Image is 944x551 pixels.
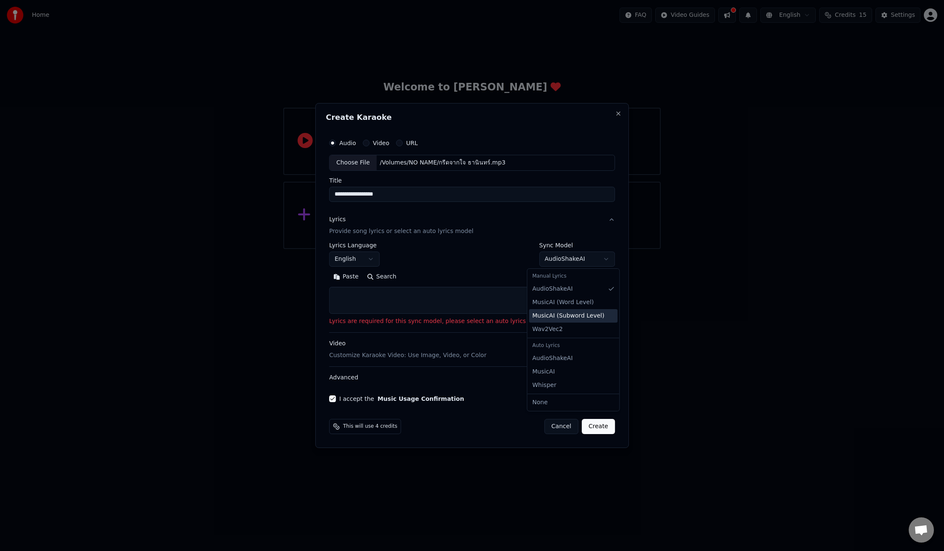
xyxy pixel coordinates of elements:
[533,381,556,389] span: Whisper
[533,354,573,363] span: AudioShakeAI
[533,398,548,407] span: None
[533,285,573,293] span: AudioShakeAI
[533,312,604,320] span: MusicAI ( Subword Level )
[533,298,594,307] span: MusicAI ( Word Level )
[533,368,555,376] span: MusicAI
[529,340,618,352] div: Auto Lyrics
[529,270,618,282] div: Manual Lyrics
[533,325,563,334] span: Wav2Vec2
